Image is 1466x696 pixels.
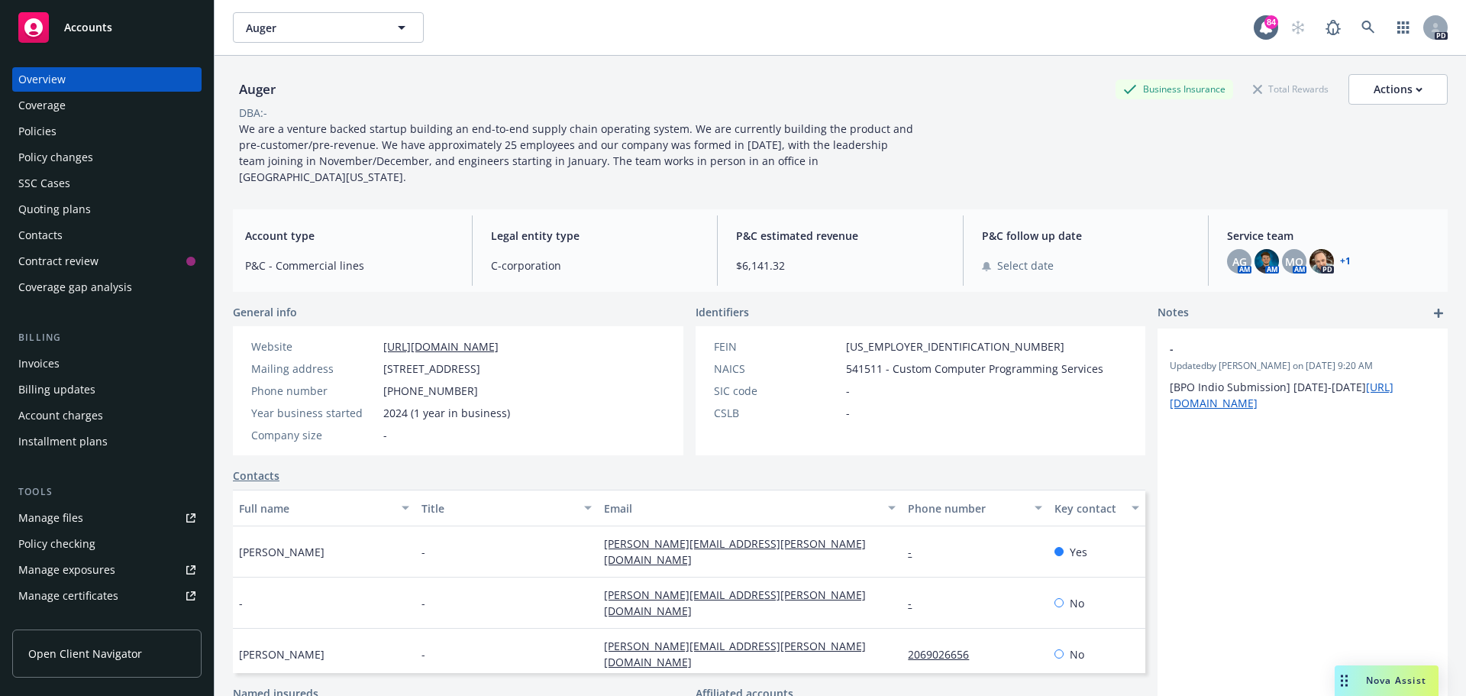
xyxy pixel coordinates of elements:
span: - [846,405,850,421]
button: Nova Assist [1335,665,1439,696]
a: Coverage gap analysis [12,275,202,299]
a: Coverage [12,93,202,118]
div: Drag to move [1335,665,1354,696]
a: Contacts [233,468,279,484]
span: Open Client Navigator [28,646,142,662]
div: Actions [1374,75,1422,104]
a: add [1429,304,1448,322]
a: Search [1353,12,1384,43]
div: Manage exposures [18,558,115,582]
span: [PHONE_NUMBER] [383,383,478,399]
a: Manage BORs [12,610,202,634]
span: 2024 (1 year in business) [383,405,510,421]
a: Contacts [12,223,202,248]
span: Identifiers [696,304,749,320]
span: AG [1232,254,1247,270]
div: Manage files [18,506,83,530]
span: 541511 - Custom Computer Programming Services [846,361,1103,377]
span: [PERSON_NAME] [239,646,325,662]
div: Company size [251,427,377,443]
span: [PERSON_NAME] [239,544,325,560]
span: No [1070,595,1084,611]
div: Invoices [18,351,60,376]
span: C-corporation [491,257,699,274]
a: Billing updates [12,377,202,402]
div: DBA: - [239,105,267,121]
div: Quoting plans [18,197,91,222]
span: - [1170,341,1396,357]
a: Invoices [12,351,202,376]
div: CSLB [714,405,840,421]
div: Installment plans [18,429,108,454]
span: Accounts [64,21,112,34]
span: - [383,427,387,443]
div: Manage BORs [18,610,90,634]
span: P&C estimated revenue [736,228,945,244]
span: No [1070,646,1084,662]
span: Yes [1070,544,1087,560]
a: [URL][DOMAIN_NAME] [383,339,499,354]
span: Updated by [PERSON_NAME] on [DATE] 9:20 AM [1170,359,1435,373]
span: $6,141.32 [736,257,945,274]
button: Actions [1348,74,1448,105]
span: Legal entity type [491,228,699,244]
a: Report a Bug [1318,12,1348,43]
div: Phone number [251,383,377,399]
div: Total Rewards [1245,79,1336,99]
div: Key contact [1054,500,1122,516]
button: Full name [233,490,415,526]
div: Contract review [18,249,98,274]
span: P&C follow up date [982,228,1190,244]
a: Installment plans [12,429,202,454]
div: Policy checking [18,532,95,556]
a: +1 [1340,257,1351,266]
a: - [908,596,924,610]
div: Auger [233,79,282,99]
a: Contract review [12,249,202,274]
p: [BPO Indio Submission] [DATE]-[DATE] [1170,379,1435,411]
div: Email [604,500,879,516]
button: Email [598,490,902,526]
img: photo [1309,249,1334,274]
div: Billing [12,330,202,345]
span: MQ [1285,254,1303,270]
button: Title [415,490,598,526]
span: Service team [1227,228,1435,244]
div: Year business started [251,405,377,421]
div: Coverage gap analysis [18,275,132,299]
div: Billing updates [18,377,95,402]
div: SSC Cases [18,171,70,196]
div: Title [421,500,575,516]
div: FEIN [714,338,840,354]
a: - [908,545,924,559]
a: Accounts [12,6,202,49]
div: Full name [239,500,392,516]
a: Policies [12,119,202,144]
div: SIC code [714,383,840,399]
span: P&C - Commercial lines [245,257,454,274]
span: - [421,646,425,662]
a: [PERSON_NAME][EMAIL_ADDRESS][PERSON_NAME][DOMAIN_NAME] [604,536,866,567]
span: Notes [1158,304,1189,322]
div: Policy changes [18,145,93,170]
a: Manage exposures [12,558,202,582]
a: [PERSON_NAME][EMAIL_ADDRESS][PERSON_NAME][DOMAIN_NAME] [604,588,866,618]
span: [US_EMPLOYER_IDENTIFICATION_NUMBER] [846,338,1064,354]
a: SSC Cases [12,171,202,196]
div: Account charges [18,403,103,428]
button: Auger [233,12,424,43]
div: Tools [12,484,202,500]
a: Overview [12,67,202,92]
a: [PERSON_NAME][EMAIL_ADDRESS][PERSON_NAME][DOMAIN_NAME] [604,639,866,669]
div: Business Insurance [1116,79,1233,99]
span: We are a venture backed startup building an end-to-end supply chain operating system. We are curr... [239,121,916,184]
a: Policy checking [12,532,202,556]
button: Key contact [1048,490,1145,526]
div: Policies [18,119,57,144]
span: Select date [997,257,1054,274]
span: - [421,544,425,560]
div: NAICS [714,361,840,377]
span: - [239,595,243,611]
a: Manage files [12,506,202,530]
